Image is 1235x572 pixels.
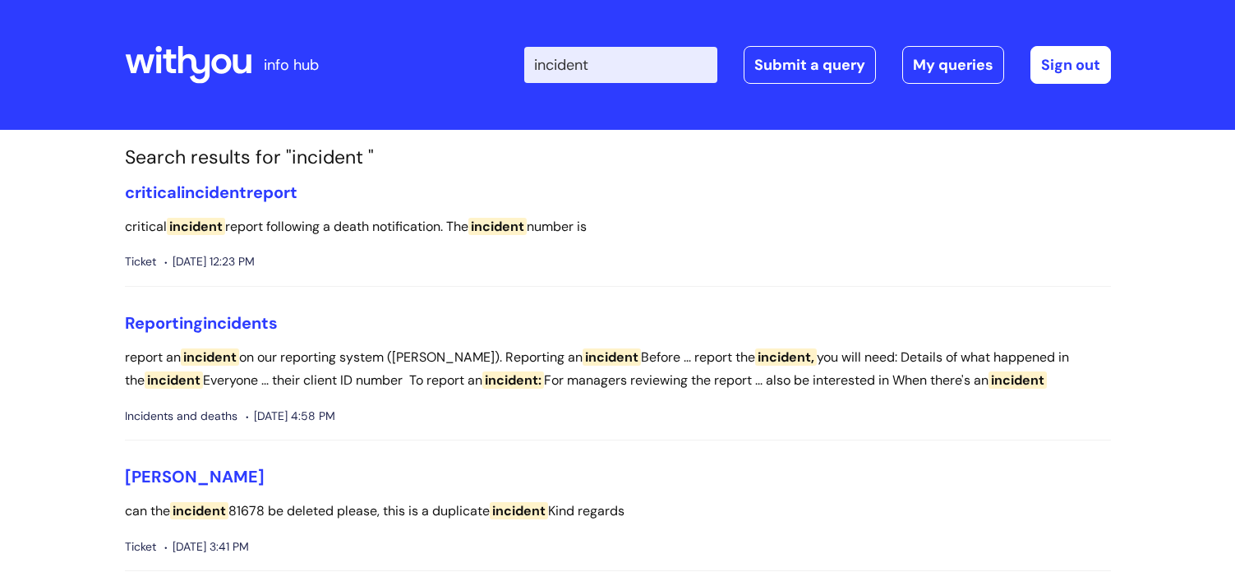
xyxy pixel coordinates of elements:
span: incidents [203,312,278,334]
h1: Search results for "incident " [125,146,1111,169]
span: incident [583,348,641,366]
div: | - [524,46,1111,84]
a: Reportingincidents [125,312,278,334]
span: incident [181,182,247,203]
span: incident [988,371,1047,389]
p: report an on our reporting system ([PERSON_NAME]). Reporting an Before ... report the you will ne... [125,346,1111,394]
a: Sign out [1030,46,1111,84]
span: [DATE] 12:23 PM [164,251,255,272]
span: Incidents and deaths [125,406,237,427]
span: Ticket [125,537,156,557]
span: incident [490,502,548,519]
span: incident [181,348,239,366]
p: info hub [264,52,319,78]
a: [PERSON_NAME] [125,466,265,487]
span: incident: [482,371,544,389]
p: can the 81678 be deleted please, this is a duplicate Kind regards [125,500,1111,524]
span: incident, [755,348,817,366]
input: Search [524,47,717,83]
a: criticalincidentreport [125,182,297,203]
span: incident [167,218,225,235]
span: [DATE] 3:41 PM [164,537,249,557]
span: [DATE] 4:58 PM [246,406,335,427]
a: My queries [902,46,1004,84]
span: Ticket [125,251,156,272]
p: critical report following a death notification. The number is [125,215,1111,239]
span: incident [170,502,228,519]
a: Submit a query [744,46,876,84]
span: incident [468,218,527,235]
span: incident [145,371,203,389]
